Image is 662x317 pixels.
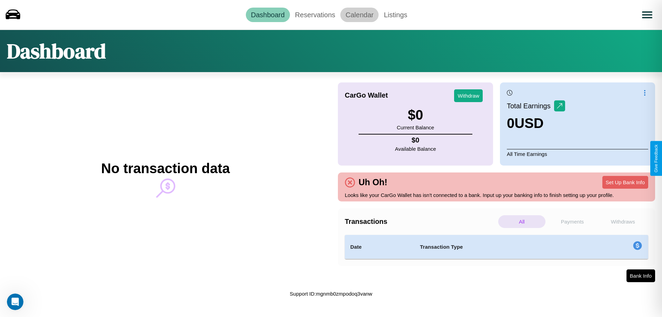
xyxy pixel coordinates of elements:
h2: No transaction data [101,161,230,176]
a: Reservations [290,8,341,22]
h3: 0 USD [507,116,565,131]
h4: CarGo Wallet [345,91,388,99]
button: Open menu [638,5,657,24]
p: Withdraws [599,215,646,228]
iframe: Intercom live chat [7,294,23,310]
p: Total Earnings [507,100,554,112]
h4: Transaction Type [420,243,576,251]
p: Support ID: mgnmb0zmpodoq3vanw [290,289,372,298]
h4: Uh Oh! [355,177,391,187]
a: Calendar [340,8,379,22]
p: Available Balance [395,144,436,153]
p: Looks like your CarGo Wallet has isn't connected to a bank. Input up your banking info to finish ... [345,190,648,200]
h3: $ 0 [397,107,434,123]
p: All [498,215,545,228]
a: Dashboard [246,8,290,22]
p: Payments [549,215,596,228]
h4: $ 0 [395,136,436,144]
p: All Time Earnings [507,149,648,159]
p: Current Balance [397,123,434,132]
table: simple table [345,235,648,259]
div: Give Feedback [654,145,659,172]
a: Listings [379,8,412,22]
h1: Dashboard [7,37,106,65]
button: Set Up Bank Info [602,176,648,189]
h4: Transactions [345,218,496,226]
h4: Date [350,243,409,251]
button: Bank Info [626,269,655,282]
button: Withdraw [454,89,483,102]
